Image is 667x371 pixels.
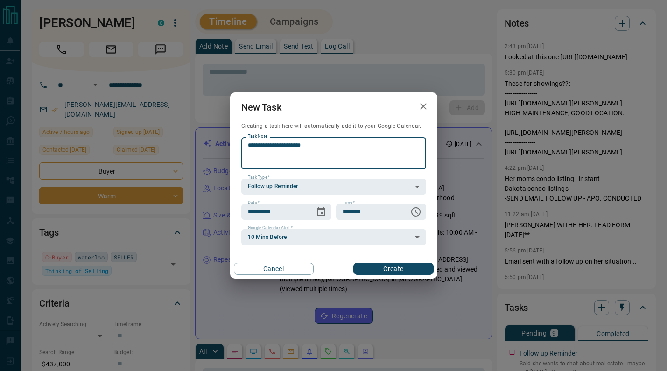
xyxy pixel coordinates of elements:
button: Choose date, selected date is Aug 15, 2025 [312,203,330,221]
button: Cancel [234,263,314,275]
label: Google Calendar Alert [248,225,293,231]
p: Creating a task here will automatically add it to your Google Calendar. [241,122,426,130]
button: Create [353,263,433,275]
button: Choose time, selected time is 6:00 AM [407,203,425,221]
h2: New Task [230,92,293,122]
label: Task Type [248,175,270,181]
label: Task Note [248,133,267,140]
label: Time [343,200,355,206]
div: 10 Mins Before [241,229,426,245]
div: Follow up Reminder [241,179,426,195]
label: Date [248,200,260,206]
